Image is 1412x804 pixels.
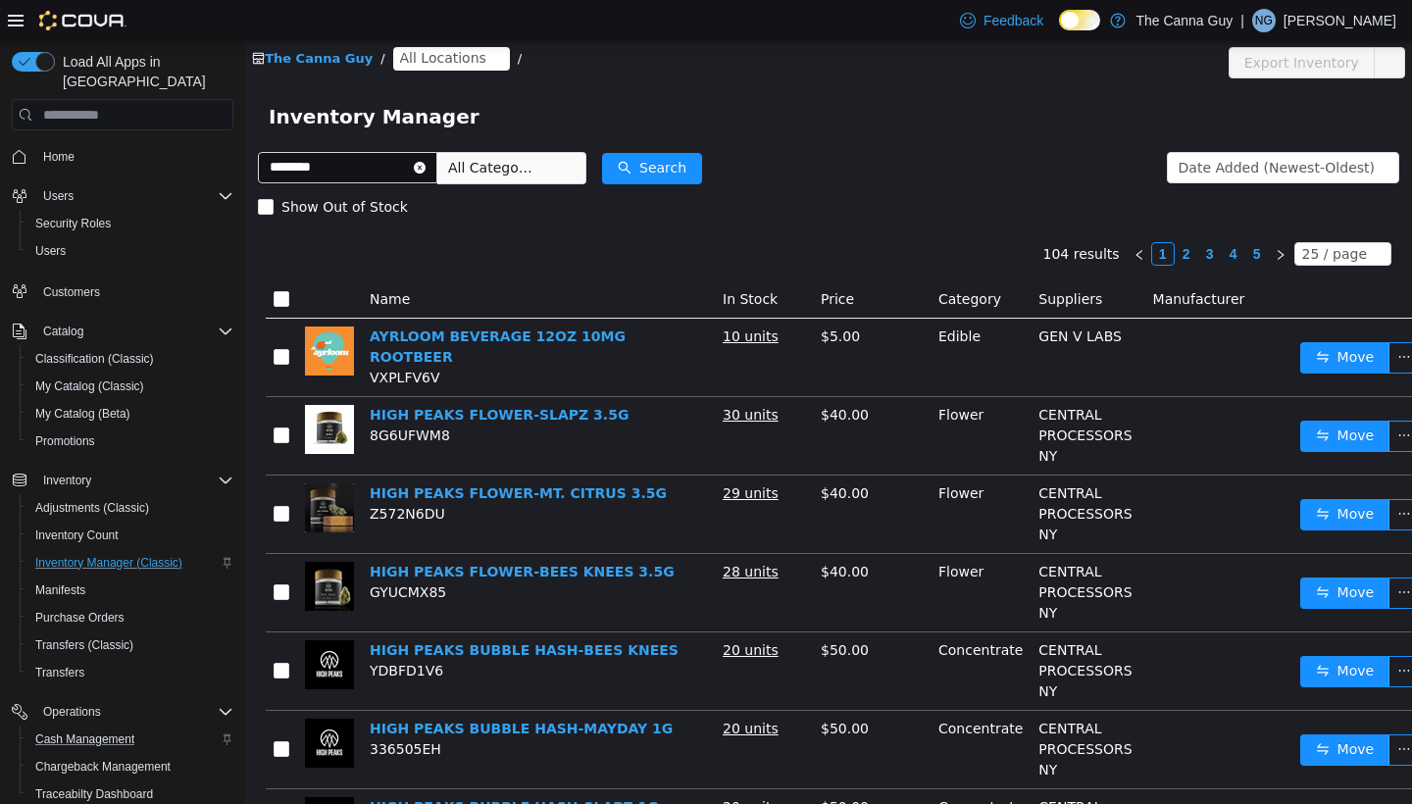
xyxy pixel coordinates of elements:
[1284,9,1396,32] p: [PERSON_NAME]
[43,704,101,720] span: Operations
[4,182,241,210] button: Users
[27,402,233,426] span: My Catalog (Beta)
[953,202,977,226] li: 3
[35,184,233,208] span: Users
[27,755,178,779] a: Chargeback Management
[27,429,233,453] span: Promotions
[125,759,414,775] a: HIGH PEAKS BUBBLE HASH-SLAPZ 1G
[1055,459,1145,490] button: icon: swapMove
[27,661,233,684] span: Transfers
[478,759,533,775] u: 20 units
[27,728,233,751] span: Cash Management
[35,145,82,169] a: Home
[4,467,241,494] button: Inventory
[478,680,533,696] u: 20 units
[302,122,314,135] i: icon: down
[954,203,976,225] a: 3
[4,318,241,345] button: Catalog
[125,623,198,638] span: YDBFD1V6
[908,251,1000,267] span: Manufacturer
[125,367,383,382] a: HIGH PEAKS FLOWER-SLAPZ 3.5G
[27,661,92,684] a: Transfers
[20,604,241,631] button: Purchase Orders
[20,237,241,265] button: Users
[4,698,241,726] button: Operations
[125,701,196,717] span: 336505EH
[27,375,152,398] a: My Catalog (Classic)
[1143,459,1175,490] button: icon: ellipsis
[478,251,532,267] span: In Stock
[1001,203,1023,225] a: 5
[931,203,952,225] a: 2
[35,469,233,492] span: Inventory
[1240,9,1244,32] p: |
[1252,9,1276,32] div: Nick Grosso
[20,726,241,753] button: Cash Management
[685,514,785,592] td: Flower
[27,551,190,575] a: Inventory Manager (Classic)
[60,365,109,414] img: HIGH PEAKS FLOWER-SLAPZ 3.5G hero shot
[169,122,180,133] i: icon: close-circle
[1143,380,1175,412] button: icon: ellipsis
[35,433,95,449] span: Promotions
[125,466,200,481] span: Z572N6DU
[35,665,84,680] span: Transfers
[576,602,624,618] span: $50.00
[60,286,109,335] img: AYRLOOM BEVERAGE 12OZ 10MG ROOTBEER hero shot
[478,524,533,539] u: 28 units
[27,496,233,520] span: Adjustments (Classic)
[1129,7,1160,38] button: icon: ellipsis
[1135,9,1233,32] p: The Canna Guy
[125,329,195,345] span: VXPLFV6V
[983,11,1043,30] span: Feedback
[35,184,81,208] button: Users
[793,367,886,424] span: CENTRAL PROCESSORS NY
[125,387,205,403] span: 8G6UFWM8
[27,496,157,520] a: Adjustments (Classic)
[35,469,99,492] button: Inventory
[27,606,233,629] span: Purchase Orders
[1024,202,1047,226] li: Next Page
[39,11,126,30] img: Cova
[978,203,999,225] a: 4
[27,524,126,547] a: Inventory Count
[20,373,241,400] button: My Catalog (Classic)
[685,435,785,514] td: Flower
[1143,302,1175,333] button: icon: ellipsis
[576,288,615,304] span: $5.00
[793,524,886,580] span: CENTRAL PROCESSORS NY
[1000,202,1024,226] li: 5
[7,12,20,25] i: icon: shop
[27,239,74,263] a: Users
[1059,30,1060,31] span: Dark Mode
[1131,122,1142,135] i: icon: down
[27,212,233,235] span: Security Roles
[685,357,785,435] td: Flower
[35,406,130,422] span: My Catalog (Beta)
[27,755,233,779] span: Chargeback Management
[983,7,1130,38] button: Export Inventory
[1055,694,1145,726] button: icon: swapMove
[685,671,785,749] td: Concentrate
[35,378,144,394] span: My Catalog (Classic)
[20,753,241,780] button: Chargeback Management
[35,582,85,598] span: Manifests
[35,351,154,367] span: Classification (Classic)
[20,400,241,427] button: My Catalog (Beta)
[125,445,422,461] a: HIGH PEAKS FLOWER-MT. CITRUS 3.5G
[27,347,162,371] a: Classification (Classic)
[798,202,875,226] li: 104 results
[60,600,109,649] img: HIGH PEAKS BUBBLE HASH-BEES KNEES hero shot
[576,680,624,696] span: $50.00
[27,402,138,426] a: My Catalog (Beta)
[907,203,929,225] a: 1
[35,700,233,724] span: Operations
[478,288,533,304] u: 10 units
[35,144,233,169] span: Home
[27,606,132,629] a: Purchase Orders
[125,251,165,267] span: Name
[43,188,74,204] span: Users
[685,278,785,357] td: Edible
[20,577,241,604] button: Manifests
[35,637,133,653] span: Transfers (Classic)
